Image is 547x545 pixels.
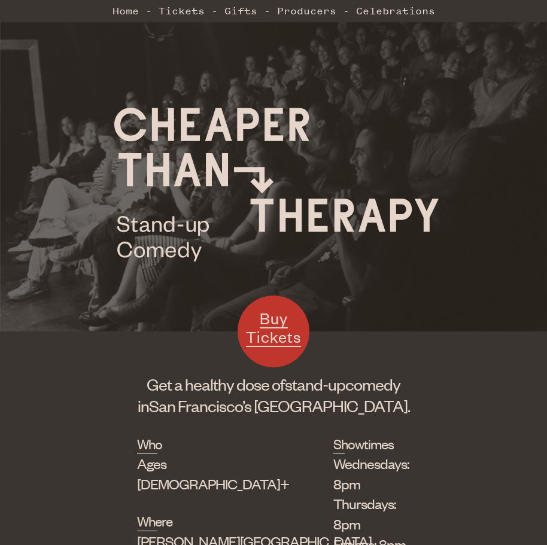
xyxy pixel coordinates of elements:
[333,453,409,494] li: Wednesdays: 8pm
[149,395,251,416] span: San Francisco’s
[238,296,309,367] a: Buy Tickets
[137,373,411,416] h1: Get a healthy dose of comedy in
[137,453,274,494] div: Ages [DEMOGRAPHIC_DATA]+
[246,308,301,347] span: Buy Tickets
[333,494,409,534] li: Thursdays: 8pm
[285,374,345,394] span: stand-up
[254,395,410,416] span: [GEOGRAPHIC_DATA].
[137,511,157,531] h2: Where
[333,434,345,453] h2: Showtimes
[137,434,157,453] h2: Who
[114,108,439,261] img: Cheaper Than Therapy logo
